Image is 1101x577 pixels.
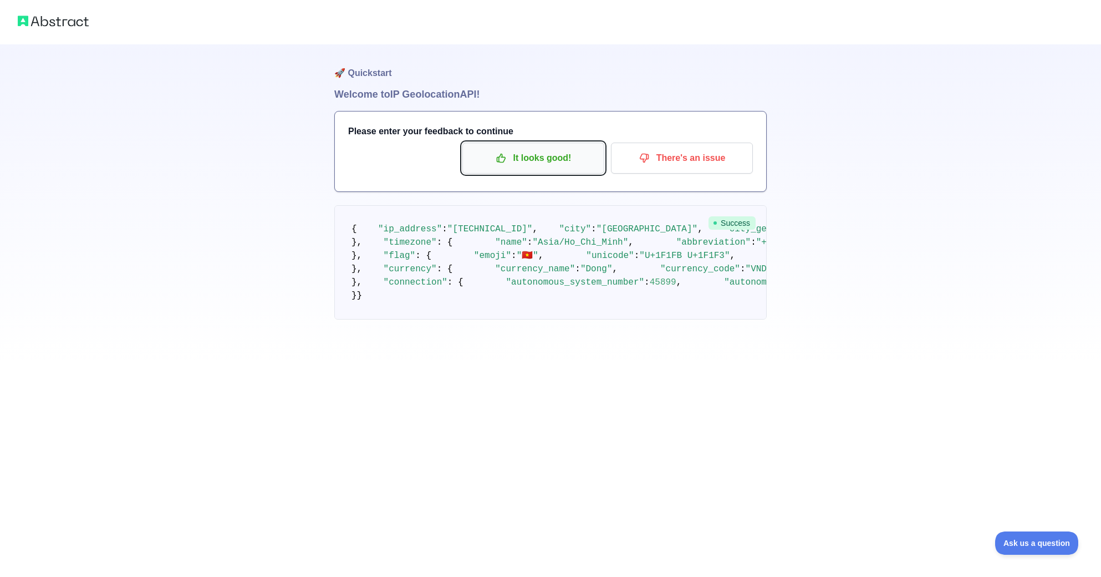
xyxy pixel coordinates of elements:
[378,224,442,234] span: "ip_address"
[527,237,533,247] span: :
[613,264,618,274] span: ,
[506,277,644,287] span: "autonomous_system_number"
[471,149,596,168] p: It looks good!
[532,237,628,247] span: "Asia/Ho_Chi_Minh"
[628,237,634,247] span: ,
[447,224,533,234] span: "[TECHNICAL_ID]"
[559,224,591,234] span: "city"
[495,237,527,247] span: "name"
[697,224,703,234] span: ,
[18,13,89,29] img: Abstract logo
[575,264,580,274] span: :
[580,264,613,274] span: "Dong"
[348,125,753,138] h3: Please enter your feedback to continue
[517,251,538,261] span: "🇻🇳"
[639,251,730,261] span: "U+1F1FB U+1F1F3"
[746,264,772,274] span: "VND"
[724,277,894,287] span: "autonomous_system_organization"
[619,149,745,168] p: There's an issue
[384,251,416,261] span: "flag"
[447,277,463,287] span: : {
[730,251,736,261] span: ,
[591,224,597,234] span: :
[708,216,756,230] span: Success
[597,224,697,234] span: "[GEOGRAPHIC_DATA]"
[611,143,753,174] button: There's an issue
[586,251,634,261] span: "unicode"
[384,237,437,247] span: "timezone"
[415,251,431,261] span: : {
[334,44,767,87] h1: 🚀 Quickstart
[511,251,517,261] span: :
[756,237,783,247] span: "+07"
[351,224,357,234] span: {
[644,277,650,287] span: :
[650,277,676,287] span: 45899
[495,264,575,274] span: "currency_name"
[474,251,511,261] span: "emoji"
[634,251,640,261] span: :
[751,237,756,247] span: :
[538,251,544,261] span: ,
[995,532,1079,555] iframe: Toggle Customer Support
[437,264,453,274] span: : {
[384,264,437,274] span: "currency"
[442,224,447,234] span: :
[462,143,604,174] button: It looks good!
[384,277,447,287] span: "connection"
[334,87,767,102] h1: Welcome to IP Geolocation API!
[532,224,538,234] span: ,
[676,277,682,287] span: ,
[676,237,751,247] span: "abbreviation"
[660,264,740,274] span: "currency_code"
[437,237,453,247] span: : {
[740,264,746,274] span: :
